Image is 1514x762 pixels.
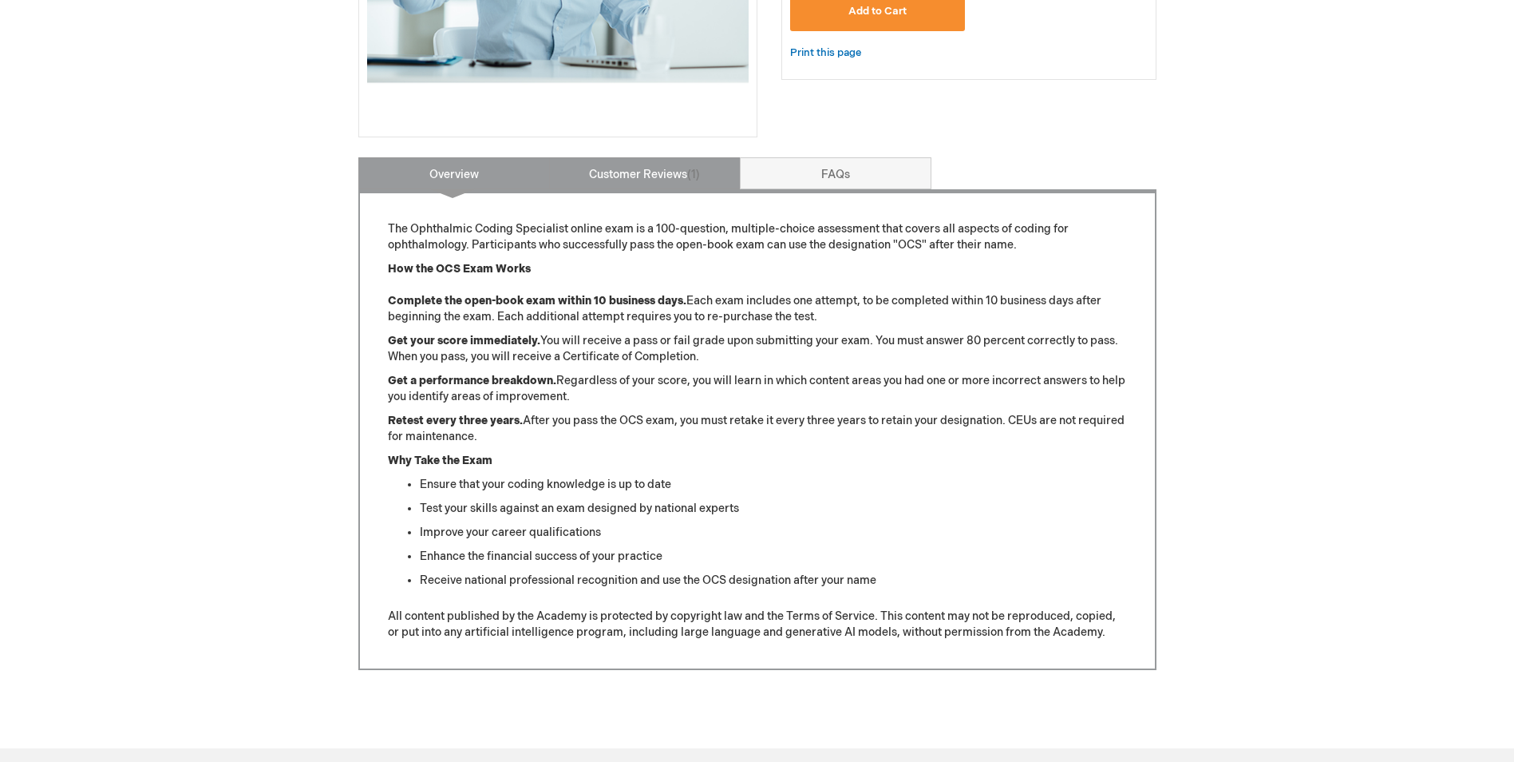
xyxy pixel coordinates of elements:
span: 1 [687,168,700,181]
a: Overview [358,157,550,189]
p: All content published by the Academy is protected by copyright law and the Terms of Service. This... [388,609,1127,641]
li: Improve your career qualifications [420,525,1127,541]
a: Customer Reviews1 [549,157,741,189]
strong: Complete the open-book exam within 10 business days. [388,294,686,308]
span: Add to Cart [848,5,907,18]
p: The Ophthalmic Coding Specialist online exam is a 100-question, multiple-choice assessment that c... [388,221,1127,253]
p: Regardless of your score, you will learn in which content areas you had one or more incorrect ans... [388,373,1127,405]
li: Receive national professional recognition and use the OCS designation after your name [420,573,1127,589]
strong: How the OCS Exam Works [388,262,531,276]
a: FAQs [740,157,931,189]
p: Each exam includes one attempt, to be completed within 10 business days after beginning the exam.... [388,261,1127,325]
strong: Get a performance breakdown. [388,374,556,387]
li: Enhance the financial success of your practice [420,549,1127,565]
li: Ensure that your coding knowledge is up to date [420,477,1127,493]
a: Print this page [790,43,861,63]
strong: Get your score immediately. [388,334,540,347]
p: After you pass the OCS exam, you must retake it every three years to retain your designation. CEU... [388,413,1127,445]
li: Test your skills against an exam designed by national experts [420,501,1127,517]
p: You will receive a pass or fail grade upon submitting your exam. You must answer 80 percent corre... [388,333,1127,365]
strong: Why Take the Exam [388,454,492,467]
strong: Retest every three years. [388,414,523,427]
